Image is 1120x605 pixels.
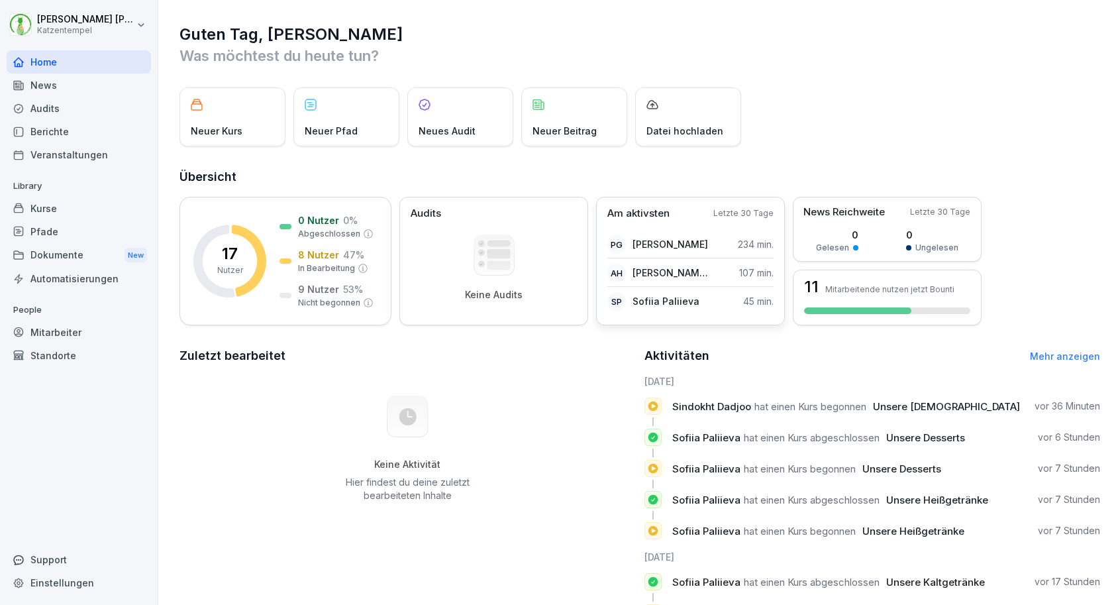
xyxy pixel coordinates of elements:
p: Audits [411,206,441,221]
p: vor 36 Minuten [1035,400,1100,413]
p: 17 [222,246,238,262]
p: vor 7 Stunden [1038,462,1100,475]
p: People [7,300,151,321]
h2: Übersicht [179,168,1100,186]
a: DokumenteNew [7,243,151,268]
p: 0 [906,228,958,242]
p: Letzte 30 Tage [713,207,774,219]
p: Katzentempel [37,26,134,35]
p: Nutzer [217,264,243,276]
span: hat einen Kurs abgeschlossen [744,494,880,506]
div: SP [607,292,626,311]
p: 9 Nutzer [298,282,339,296]
span: Unsere Heißgetränke [886,494,988,506]
div: Dokumente [7,243,151,268]
h5: Keine Aktivität [340,459,474,470]
p: 107 min. [739,266,774,280]
span: Sofiia Paliieva [672,431,740,444]
p: 47 % [343,248,364,262]
p: 8 Nutzer [298,248,339,262]
span: Sindokht Dadjoo [672,400,751,413]
p: Datei hochladen [646,124,723,138]
span: Unsere Heißgetränke [862,525,964,537]
p: Hier findest du deine zuletzt bearbeiteten Inhalte [340,476,474,502]
p: vor 6 Stunden [1038,431,1100,444]
p: Neuer Kurs [191,124,242,138]
span: Sofiia Paliieva [672,463,740,475]
p: News Reichweite [803,205,885,220]
p: Letzte 30 Tage [910,206,970,218]
p: [PERSON_NAME] [PERSON_NAME] [37,14,134,25]
p: vor 7 Stunden [1038,493,1100,506]
p: Neuer Beitrag [533,124,597,138]
a: Pfade [7,220,151,243]
div: Support [7,548,151,571]
span: Unsere Desserts [886,431,965,444]
a: Einstellungen [7,571,151,594]
span: Sofiia Paliieva [672,576,740,588]
p: [PERSON_NAME] [633,237,708,251]
a: Mehr anzeigen [1030,351,1100,362]
span: Sofiia Paliieva [672,525,740,537]
p: Gelesen [816,242,849,254]
p: Keine Audits [465,289,523,301]
span: Unsere Kaltgetränke [886,576,985,588]
p: Neuer Pfad [305,124,358,138]
h2: Zuletzt bearbeitet [179,347,635,365]
p: 0 % [343,213,358,227]
div: New [125,248,147,263]
a: Automatisierungen [7,267,151,290]
span: Sofiia Paliieva [672,494,740,506]
p: In Bearbeitung [298,262,355,274]
span: Unsere [DEMOGRAPHIC_DATA] [873,400,1020,413]
a: Home [7,50,151,74]
a: Veranstaltungen [7,143,151,166]
h2: Aktivitäten [644,347,709,365]
span: Unsere Desserts [862,463,941,475]
p: 0 [816,228,858,242]
span: hat einen Kurs abgeschlossen [744,576,880,588]
p: Ungelesen [915,242,958,254]
div: AH [607,264,626,282]
h3: 11 [804,279,819,295]
p: Was möchtest du heute tun? [179,45,1100,66]
p: 53 % [343,282,363,296]
p: 234 min. [738,237,774,251]
span: hat einen Kurs begonnen [744,525,856,537]
p: vor 17 Stunden [1035,575,1100,588]
a: Mitarbeiter [7,321,151,344]
p: Nicht begonnen [298,297,360,309]
span: hat einen Kurs begonnen [744,463,856,475]
p: Library [7,176,151,197]
span: hat einen Kurs begonnen [754,400,866,413]
p: vor 7 Stunden [1038,524,1100,537]
h6: [DATE] [644,550,1100,564]
p: Am aktivsten [607,206,670,221]
p: 0 Nutzer [298,213,339,227]
a: News [7,74,151,97]
p: Abgeschlossen [298,228,360,240]
h6: [DATE] [644,374,1100,388]
p: Sofiia Paliieva [633,294,699,308]
h1: Guten Tag, [PERSON_NAME] [179,24,1100,45]
div: PG [607,235,626,254]
a: Berichte [7,120,151,143]
p: Neues Audit [419,124,476,138]
p: 45 min. [743,294,774,308]
span: hat einen Kurs abgeschlossen [744,431,880,444]
a: Audits [7,97,151,120]
a: Standorte [7,344,151,367]
p: [PERSON_NAME]-Herbszt [633,266,709,280]
a: Kurse [7,197,151,220]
